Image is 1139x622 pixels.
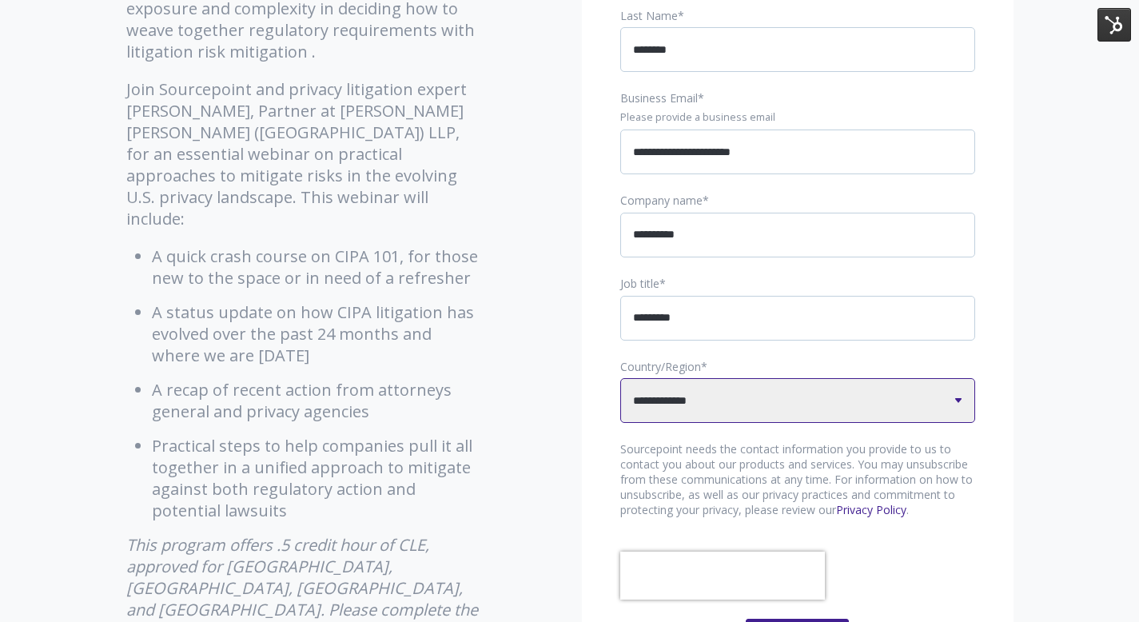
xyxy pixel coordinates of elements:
span: Job title [620,276,659,291]
span: Country/Region [620,359,701,374]
legend: Please provide a business email [620,110,975,125]
span: Last Name [620,8,678,23]
p: Sourcepoint needs the contact information you provide to us to contact you about our products and... [620,442,975,518]
li: Practical steps to help companies pull it all together in a unified approach to mitigate against ... [152,435,482,521]
p: Join Sourcepoint and privacy litigation expert [PERSON_NAME], Partner at [PERSON_NAME] [PERSON_NA... [126,78,482,229]
span: Company name [620,193,703,208]
iframe: reCAPTCHA [620,552,825,600]
span: Business Email [620,90,698,106]
li: A recap of recent action from attorneys general and privacy agencies [152,379,482,422]
li: A status update on how CIPA litigation has evolved over the past 24 months and where we are [DATE] [152,301,482,366]
a: Privacy Policy [836,502,906,517]
li: A quick crash course on CIPA 101, for those new to the space or in need of a refresher [152,245,482,289]
img: HubSpot Tools Menu Toggle [1097,8,1131,42]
